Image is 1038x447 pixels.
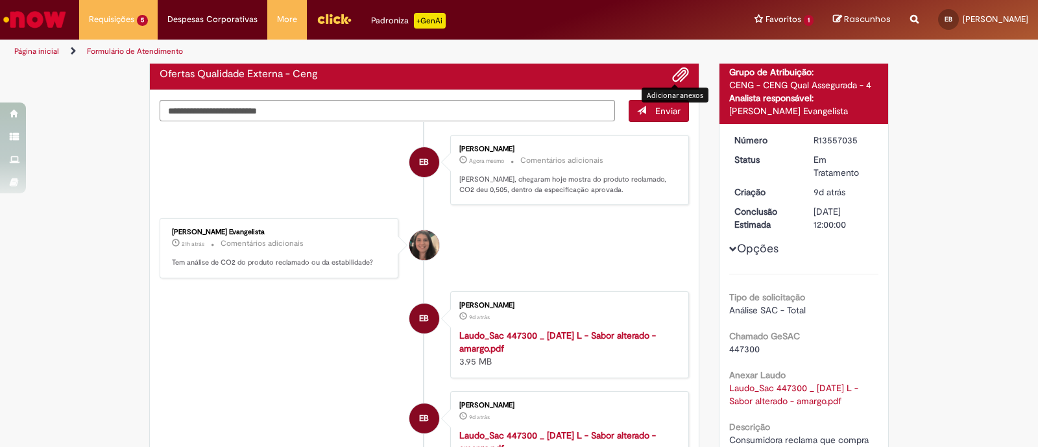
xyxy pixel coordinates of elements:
[814,186,845,198] span: 9d atrás
[317,9,352,29] img: click_logo_yellow_360x200.png
[963,14,1028,25] span: [PERSON_NAME]
[160,69,318,80] h2: Ofertas Qualidade Externa - Ceng Histórico de tíquete
[729,369,786,381] b: Anexar Laudo
[14,46,59,56] a: Página inicial
[167,13,258,26] span: Despesas Corporativas
[419,147,429,178] span: EB
[469,313,490,321] time: 22/09/2025 21:43:18
[642,88,708,103] div: Adicionar anexos
[833,14,891,26] a: Rascunhos
[1,6,68,32] img: ServiceNow
[277,13,297,26] span: More
[725,186,804,199] dt: Criação
[729,304,806,316] span: Análise SAC - Total
[725,153,804,166] dt: Status
[10,40,682,64] ul: Trilhas de página
[469,413,490,421] span: 9d atrás
[87,46,183,56] a: Formulário de Atendimento
[729,382,861,407] a: Download de Laudo_Sac 447300 _ BC 0,350 L - Sabor alterado - amargo.pdf
[221,238,304,249] small: Comentários adicionais
[469,157,504,165] span: Agora mesmo
[469,157,504,165] time: 01/10/2025 14:45:20
[725,205,804,231] dt: Conclusão Estimada
[814,186,874,199] div: 22/09/2025 21:43:24
[655,105,681,117] span: Enviar
[459,145,675,153] div: [PERSON_NAME]
[729,343,760,355] span: 447300
[844,13,891,25] span: Rascunhos
[89,13,134,26] span: Requisições
[409,304,439,333] div: Edinelson Bueno
[814,186,845,198] time: 22/09/2025 21:43:24
[414,13,446,29] p: +GenAi
[409,230,439,260] div: Pollyane De Souza Ramos Evangelista
[814,153,874,179] div: Em Tratamento
[459,402,675,409] div: [PERSON_NAME]
[729,91,879,104] div: Analista responsável:
[419,403,429,434] span: EB
[945,15,952,23] span: EB
[729,79,879,91] div: CENG - CENG Qual Assegurada - 4
[160,100,615,122] textarea: Digite sua mensagem aqui...
[172,258,388,268] p: Tem análise de CO2 do produto reclamado ou da estabilidade?
[459,330,656,354] a: Laudo_Sac 447300 _ [DATE] L - Sabor alterado - amargo.pdf
[469,313,490,321] span: 9d atrás
[814,134,874,147] div: R13557035
[459,302,675,309] div: [PERSON_NAME]
[182,240,204,248] span: 21h atrás
[729,66,879,79] div: Grupo de Atribuição:
[629,100,689,122] button: Enviar
[419,303,429,334] span: EB
[409,147,439,177] div: Edinelson Bueno
[459,175,675,195] p: [PERSON_NAME], chegaram hoje mostra do produto reclamado, CO2 deu 0,505, dentro da especificação ...
[520,155,603,166] small: Comentários adicionais
[672,66,689,83] button: Adicionar anexos
[409,404,439,433] div: Edinelson Bueno
[729,421,770,433] b: Descrição
[766,13,801,26] span: Favoritos
[729,104,879,117] div: [PERSON_NAME] Evangelista
[725,134,804,147] dt: Número
[459,329,675,368] div: 3.95 MB
[172,228,388,236] div: [PERSON_NAME] Evangelista
[804,15,814,26] span: 1
[814,205,874,231] div: [DATE] 12:00:00
[137,15,148,26] span: 5
[729,291,805,303] b: Tipo de solicitação
[371,13,446,29] div: Padroniza
[729,330,800,342] b: Chamado GeSAC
